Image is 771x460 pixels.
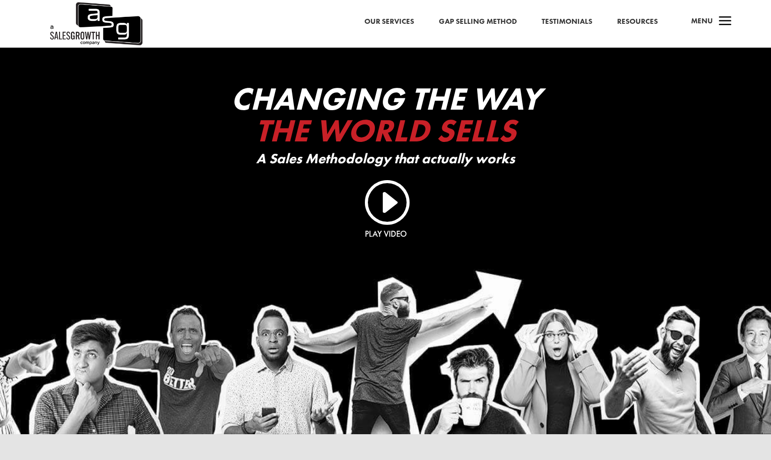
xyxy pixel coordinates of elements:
[255,110,516,151] span: The World Sells
[365,228,407,239] a: Play Video
[715,12,735,32] span: a
[439,15,517,28] a: Gap Selling Method
[187,83,584,151] h2: Changing The Way
[364,15,414,28] a: Our Services
[362,177,410,225] a: I
[617,15,658,28] a: Resources
[691,16,713,26] span: Menu
[187,151,584,167] p: A Sales Methodology that actually works
[542,15,592,28] a: Testimonials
